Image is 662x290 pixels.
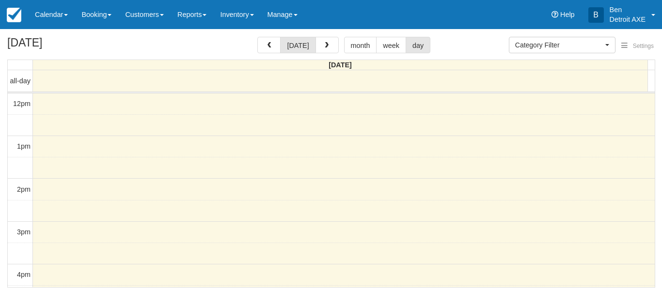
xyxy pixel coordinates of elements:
[329,61,352,69] span: [DATE]
[13,100,31,107] span: 12pm
[17,185,31,193] span: 2pm
[610,5,646,15] p: Ben
[515,40,603,50] span: Category Filter
[509,37,615,53] button: Category Filter
[344,37,377,53] button: month
[633,43,654,49] span: Settings
[615,39,660,53] button: Settings
[376,37,406,53] button: week
[560,11,575,18] span: Help
[610,15,646,24] p: Detroit AXE
[406,37,430,53] button: day
[552,11,558,18] i: Help
[17,271,31,278] span: 4pm
[17,228,31,236] span: 3pm
[280,37,315,53] button: [DATE]
[7,37,130,55] h2: [DATE]
[7,8,21,22] img: checkfront-main-nav-mini-logo.png
[10,77,31,85] span: all-day
[17,142,31,150] span: 1pm
[588,7,604,23] div: B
